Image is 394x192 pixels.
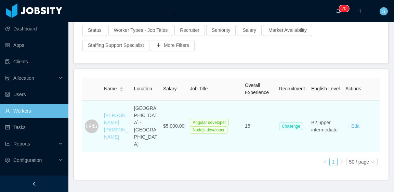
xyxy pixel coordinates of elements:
button: Salary [237,25,262,36]
i: icon: bell [336,9,341,13]
a: Challenge [279,123,306,129]
span: Actions [345,86,361,91]
a: icon: robotUsers [5,88,63,101]
span: S [382,7,385,15]
span: LFdS [86,119,97,133]
i: icon: line-chart [5,141,10,146]
span: Nodejs developer [190,126,227,134]
div: 50 / page [349,158,369,166]
a: icon: auditClients [5,55,63,68]
i: icon: setting [5,158,10,163]
i: icon: caret-up [120,86,123,88]
button: Staffing Support Specialist [82,40,149,51]
span: English Level [311,86,340,91]
td: 15 [242,101,276,152]
i: icon: down [370,160,375,165]
button: Status [82,25,107,36]
sup: 70 [339,5,349,12]
a: [PERSON_NAME] [PERSON_NAME] [104,113,128,140]
i: icon: right [340,160,344,164]
i: icon: search [173,13,178,18]
span: Recruitment [279,86,305,91]
li: Next Page [338,158,346,166]
span: Name [104,85,117,92]
span: Reports [13,141,30,146]
button: icon: plusMore Filters [151,40,195,51]
button: Worker Types - Job Titles [108,25,173,36]
span: Challenge [279,123,303,130]
span: Overall Experience [245,82,269,95]
span: Angular developer [190,119,228,126]
i: icon: left [323,160,327,164]
span: Allocation [13,75,34,81]
button: Market Availability [263,25,312,36]
a: icon: userWorkers [5,104,63,118]
li: 1 [329,158,338,166]
td: B2 upper intermediate [308,101,343,152]
p: 0 [344,5,346,12]
i: icon: plus [358,9,363,13]
li: Previous Page [321,158,329,166]
button: Recruiter [174,25,205,36]
p: 7 [342,5,344,12]
span: Configuration [13,157,42,163]
span: $5,000.00 [163,123,184,129]
span: Job Title [190,86,208,91]
a: Edit [351,123,359,129]
button: Seniority [206,25,236,36]
span: Salary [163,86,177,91]
a: 1 [330,158,337,166]
span: Location [134,86,152,91]
a: icon: profileTasks [5,120,63,134]
a: icon: pie-chartDashboard [5,22,63,36]
i: icon: solution [5,76,10,80]
td: [GEOGRAPHIC_DATA] - [GEOGRAPHIC_DATA] [131,101,160,152]
div: Sort [119,86,123,91]
i: icon: caret-down [120,89,123,91]
a: icon: appstoreApps [5,38,63,52]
